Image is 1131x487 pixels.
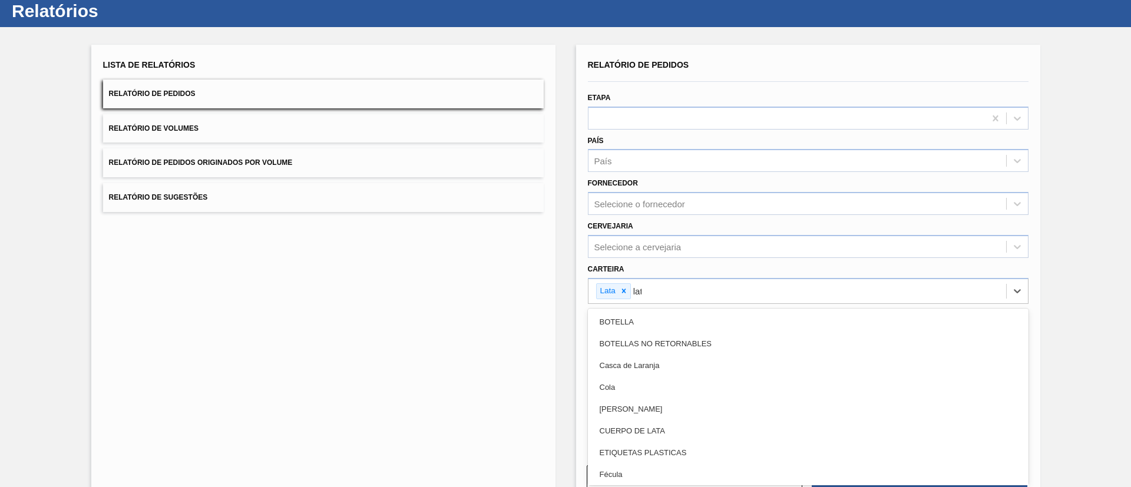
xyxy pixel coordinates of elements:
button: Relatório de Sugestões [103,183,544,212]
span: Relatório de Pedidos [588,60,689,69]
button: Relatório de Pedidos [103,79,544,108]
div: Fécula [588,463,1029,485]
label: Fornecedor [588,179,638,187]
div: País [594,156,612,166]
div: BOTELLAS NO RETORNABLES [588,333,1029,355]
label: Etapa [588,94,611,102]
div: Cola [588,376,1029,398]
div: Selecione o fornecedor [594,199,685,209]
button: Relatório de Pedidos Originados por Volume [103,148,544,177]
div: Lata [597,284,617,299]
span: Lista de Relatórios [103,60,196,69]
span: Relatório de Sugestões [109,193,208,201]
div: [PERSON_NAME] [588,398,1029,420]
div: ETIQUETAS PLASTICAS [588,442,1029,463]
div: BOTELLA [588,311,1029,333]
label: Carteira [588,265,624,273]
div: Casca de Laranja [588,355,1029,376]
span: Relatório de Pedidos [109,90,196,98]
div: CUERPO DE LATA [588,420,1029,442]
div: Selecione a cervejaria [594,241,682,251]
span: Relatório de Volumes [109,124,199,132]
span: Relatório de Pedidos Originados por Volume [109,158,293,167]
label: Cervejaria [588,222,633,230]
h1: Relatórios [12,4,221,18]
label: País [588,137,604,145]
button: Relatório de Volumes [103,114,544,143]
